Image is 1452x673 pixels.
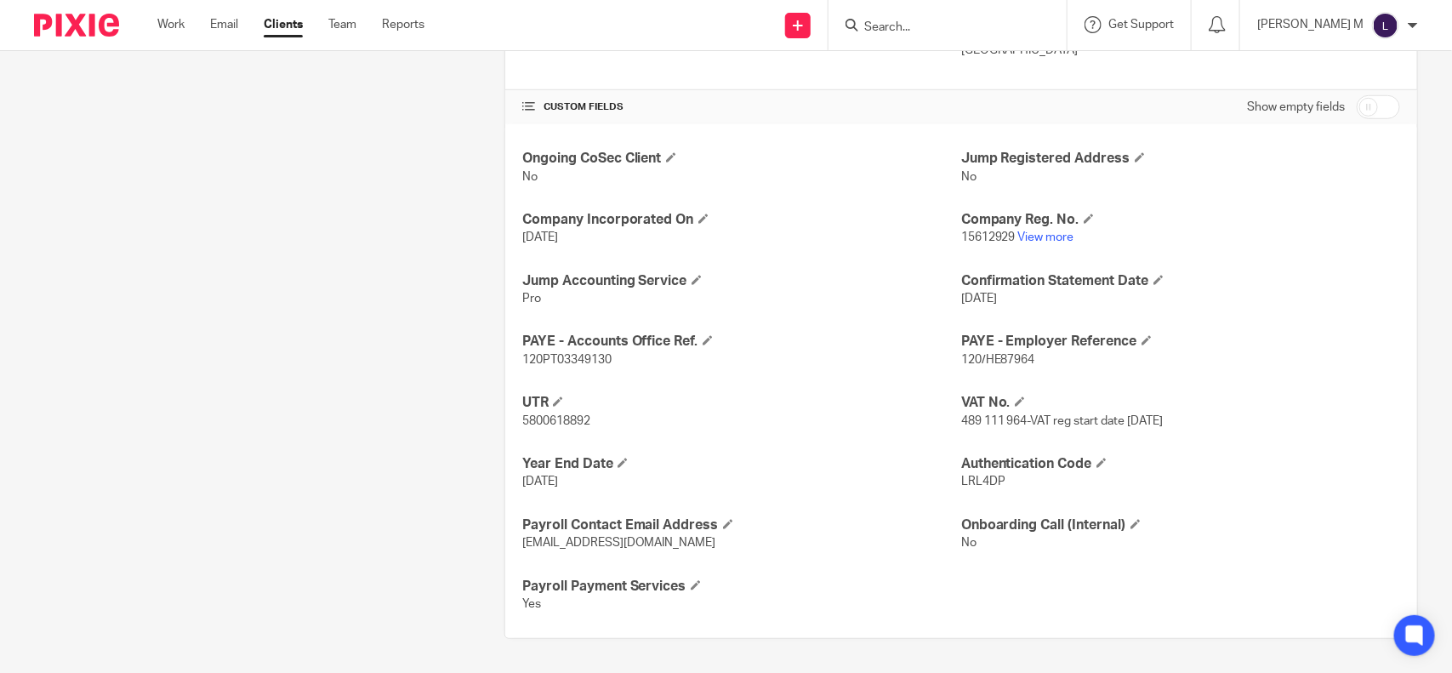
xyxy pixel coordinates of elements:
span: 489 111 964-VAT reg start date [DATE] [961,415,1164,427]
h4: Authentication Code [961,455,1400,473]
h4: Company Reg. No. [961,211,1400,229]
h4: Jump Accounting Service [522,272,961,290]
a: Reports [382,16,424,33]
span: No [522,171,538,183]
span: 120/HE87964 [961,354,1035,366]
span: [DATE] [961,293,997,305]
input: Search [863,20,1016,36]
span: No [961,537,977,549]
img: svg%3E [1372,12,1399,39]
h4: Payroll Payment Services [522,578,961,596]
h4: UTR [522,394,961,412]
img: Pixie [34,14,119,37]
span: Pro [522,293,541,305]
label: Show empty fields [1247,99,1345,116]
span: Get Support [1108,19,1174,31]
span: Yes [522,598,541,610]
a: View more [1018,231,1074,243]
h4: Confirmation Statement Date [961,272,1400,290]
span: 120PT03349130 [522,354,612,366]
a: Email [210,16,238,33]
h4: PAYE - Accounts Office Ref. [522,333,961,351]
h4: Year End Date [522,455,961,473]
span: [EMAIL_ADDRESS][DOMAIN_NAME] [522,537,716,549]
span: No [961,171,977,183]
h4: Company Incorporated On [522,211,961,229]
a: Work [157,16,185,33]
span: 5800618892 [522,415,590,427]
span: 15612929 [961,231,1016,243]
span: [DATE] [522,231,558,243]
span: [DATE] [522,476,558,488]
span: LRL4DP [961,476,1005,488]
h4: PAYE - Employer Reference [961,333,1400,351]
h4: Payroll Contact Email Address [522,516,961,534]
a: Team [328,16,356,33]
h4: Onboarding Call (Internal) [961,516,1400,534]
a: Clients [264,16,303,33]
h4: VAT No. [961,394,1400,412]
h4: CUSTOM FIELDS [522,100,961,114]
h4: Jump Registered Address [961,150,1400,168]
p: [PERSON_NAME] M [1257,16,1364,33]
h4: Ongoing CoSec Client [522,150,961,168]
